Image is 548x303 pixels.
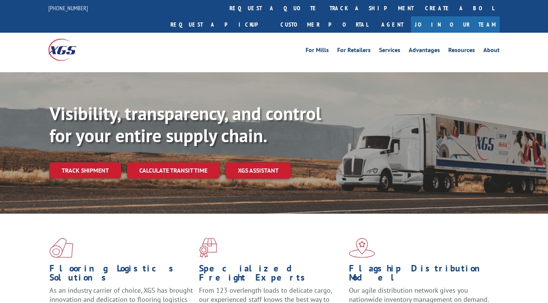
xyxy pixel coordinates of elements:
a: Customer Portal [275,16,374,33]
img: xgs-icon-focused-on-flooring-red [199,238,217,258]
a: Advantages [409,47,440,56]
a: Agent [374,16,411,33]
img: xgs-icon-flagship-distribution-model-red [349,238,375,258]
a: Calculate transit time [127,162,220,179]
a: For Mills [306,47,329,56]
a: About [483,47,500,56]
a: For Retailers [337,47,371,56]
h1: Specialized Freight Experts [199,264,343,286]
a: Join Our Team [411,16,500,33]
h1: Flagship Distribution Model [349,264,493,286]
a: Track shipment [49,162,121,178]
a: Services [379,47,400,56]
img: xgs-icon-total-supply-chain-intelligence-red [49,238,73,258]
a: Resources [448,47,475,56]
a: Request a pickup [165,16,275,33]
a: [PHONE_NUMBER] [48,4,88,12]
h1: Flooring Logistics Solutions [49,264,193,286]
a: XGS ASSISTANT [226,162,291,179]
b: Visibility, transparency, and control for your entire supply chain. [49,102,321,147]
